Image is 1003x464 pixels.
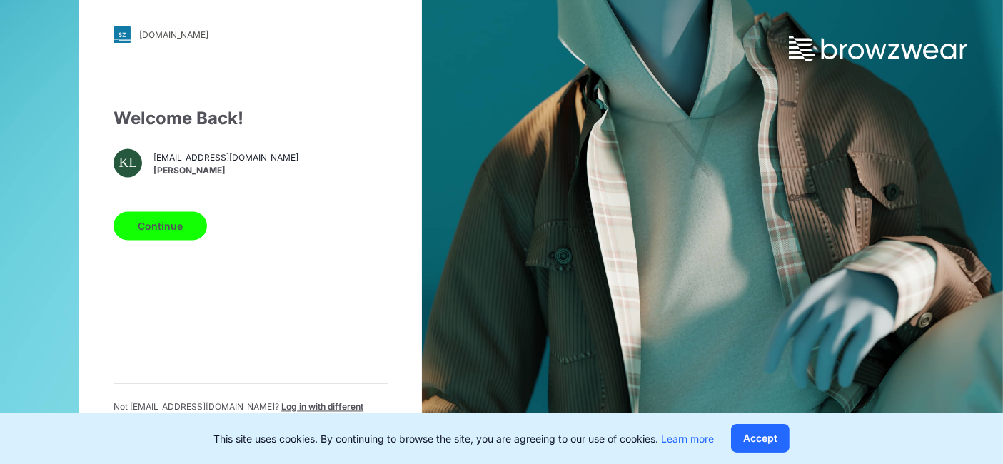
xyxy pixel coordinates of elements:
[731,424,790,453] button: Accept
[213,431,714,446] p: This site uses cookies. By continuing to browse the site, you are agreeing to our use of cookies.
[114,26,131,44] img: svg+xml;base64,PHN2ZyB3aWR0aD0iMjgiIGhlaWdodD0iMjgiIHZpZXdCb3g9IjAgMCAyOCAyOCIgZmlsbD0ibm9uZSIgeG...
[114,149,142,178] div: KL
[114,106,388,132] div: Welcome Back!
[153,151,298,164] span: [EMAIL_ADDRESS][DOMAIN_NAME]
[114,212,207,241] button: Continue
[153,164,298,177] span: [PERSON_NAME]
[661,433,714,445] a: Learn more
[139,29,208,40] div: [DOMAIN_NAME]
[789,36,967,61] img: browzwear-logo.73288ffb.svg
[114,401,388,427] p: Not [EMAIL_ADDRESS][DOMAIN_NAME] ?
[114,26,388,44] a: [DOMAIN_NAME]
